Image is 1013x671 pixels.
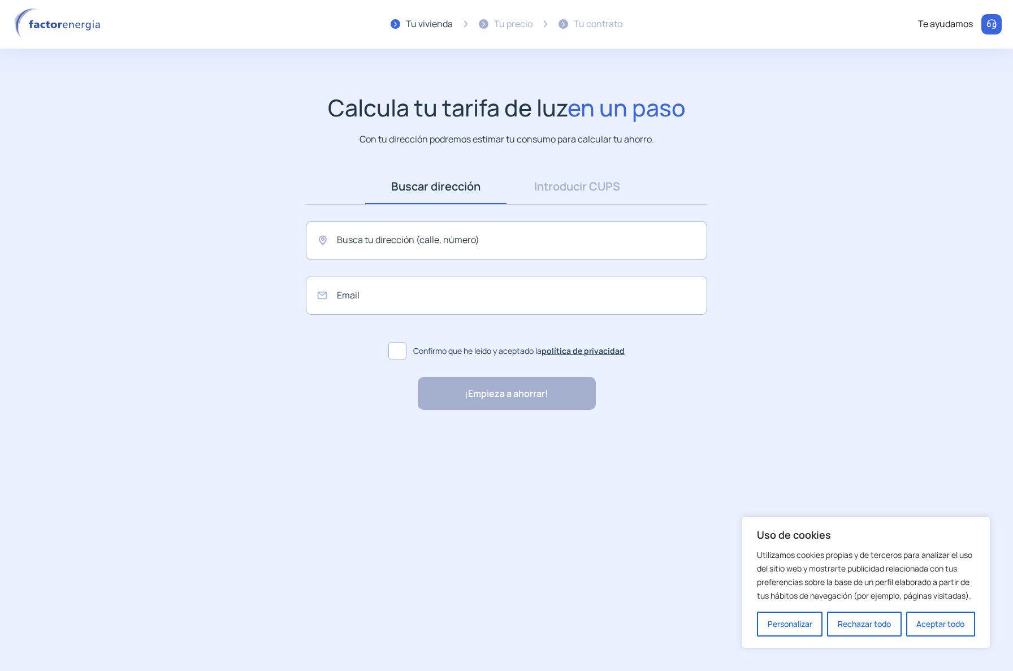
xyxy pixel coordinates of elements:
[757,548,975,603] p: Utilizamos cookies propias y de terceros para analizar el uso del sitio web y mostrarte publicida...
[757,612,822,637] button: Personalizar
[574,17,622,32] div: Tu contrato
[328,94,686,122] h1: Calcula tu tarifa de luz
[365,169,506,204] a: Buscar dirección
[568,92,686,123] span: en un paso
[506,169,648,204] a: Introducir CUPS
[494,17,533,32] div: Tu precio
[906,612,975,637] button: Aceptar todo
[742,516,990,648] div: Uso de cookies
[542,345,625,356] a: política de privacidad
[11,8,107,41] img: logo factor
[413,345,625,357] span: Confirmo que he leído y aceptado la
[406,17,453,32] div: Tu vivienda
[360,132,654,146] p: Con tu dirección podremos estimar tu consumo para calcular tu ahorro.
[757,528,975,542] p: Uso de cookies
[918,17,973,32] div: Te ayudamos
[986,19,997,30] img: llamar
[827,612,901,637] button: Rechazar todo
